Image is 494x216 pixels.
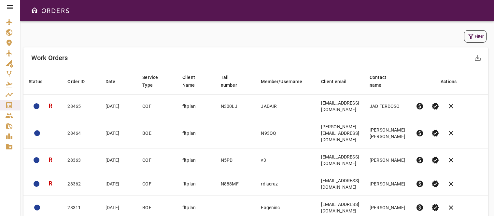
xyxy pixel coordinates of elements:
[428,125,443,141] button: Set Permit Ready
[364,118,410,148] td: [PERSON_NAME] [PERSON_NAME]
[216,148,256,172] td: N5PD
[364,95,410,118] td: JAD FERDOSO
[221,73,242,89] div: Tail number
[49,102,52,110] h3: R
[62,148,100,172] td: 28363
[412,125,428,141] button: Pre-Invoice order
[137,118,177,148] td: BOE
[34,205,40,210] div: ACTION REQUIRED
[182,73,202,89] div: Client Name
[261,78,310,85] span: Member/Username
[29,78,51,85] span: Status
[364,172,410,196] td: [PERSON_NAME]
[49,156,52,164] h3: R
[431,102,439,110] span: verified
[221,73,251,89] span: Tail number
[321,78,355,85] span: Client email
[412,152,428,168] button: Pre-Invoice order
[100,172,137,196] td: [DATE]
[62,172,100,196] td: 28362
[67,78,93,85] span: Order ID
[177,118,216,148] td: fltplan
[177,148,216,172] td: fltplan
[177,95,216,118] td: fltplan
[447,180,455,188] span: clear
[28,4,41,17] button: Open drawer
[34,181,39,187] div: ADMIN
[443,200,459,215] button: Cancel order
[34,130,40,136] div: ACTION REQUIRED
[256,118,316,148] td: N93QQ
[364,148,410,172] td: [PERSON_NAME]
[412,176,428,192] button: Pre-Invoice order
[370,73,405,89] span: Contact name
[316,95,364,118] td: [EMAIL_ADDRESS][DOMAIN_NAME]
[412,200,428,215] button: Pre-Invoice order
[142,73,172,89] span: Service Type
[428,98,443,114] button: Set Permit Ready
[416,129,424,137] span: paid
[321,78,347,85] div: Client email
[431,180,439,188] span: verified
[182,73,210,89] span: Client Name
[443,176,459,192] button: Cancel order
[443,98,459,114] button: Cancel order
[428,200,443,215] button: Set Permit Ready
[177,172,216,196] td: fltplan
[62,95,100,118] td: 28465
[49,180,52,187] h3: R
[100,95,137,118] td: [DATE]
[29,78,42,85] div: Status
[256,172,316,196] td: rdiacruz
[431,129,439,137] span: verified
[62,118,100,148] td: 28464
[443,152,459,168] button: Cancel order
[256,95,316,118] td: JADAIR
[106,78,116,85] div: Date
[464,30,487,43] button: Filter
[447,156,455,164] span: clear
[261,78,302,85] div: Member/Username
[216,172,256,196] td: N888MF
[137,95,177,118] td: COF
[416,180,424,188] span: paid
[447,129,455,137] span: clear
[316,172,364,196] td: [EMAIL_ADDRESS][DOMAIN_NAME]
[31,53,68,63] h6: Work Orders
[431,156,439,164] span: verified
[416,102,424,110] span: paid
[67,78,85,85] div: Order ID
[370,73,397,89] div: Contact name
[100,148,137,172] td: [DATE]
[416,156,424,164] span: paid
[443,125,459,141] button: Cancel order
[416,204,424,211] span: paid
[470,50,486,66] button: Export
[106,78,124,85] span: Date
[447,204,455,211] span: clear
[34,157,39,163] div: ADMIN
[316,148,364,172] td: [EMAIL_ADDRESS][DOMAIN_NAME]
[216,95,256,118] td: N300LJ
[137,172,177,196] td: COF
[316,118,364,148] td: [PERSON_NAME][EMAIL_ADDRESS][DOMAIN_NAME]
[428,176,443,192] button: Set Permit Ready
[474,54,482,62] span: save_alt
[137,148,177,172] td: COF
[428,152,443,168] button: Set Permit Ready
[431,204,439,211] span: verified
[256,148,316,172] td: v3
[41,5,69,16] h6: ORDERS
[100,118,137,148] td: [DATE]
[447,102,455,110] span: clear
[142,73,163,89] div: Service Type
[412,98,428,114] button: Pre-Invoice order
[34,103,39,109] div: ADMIN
